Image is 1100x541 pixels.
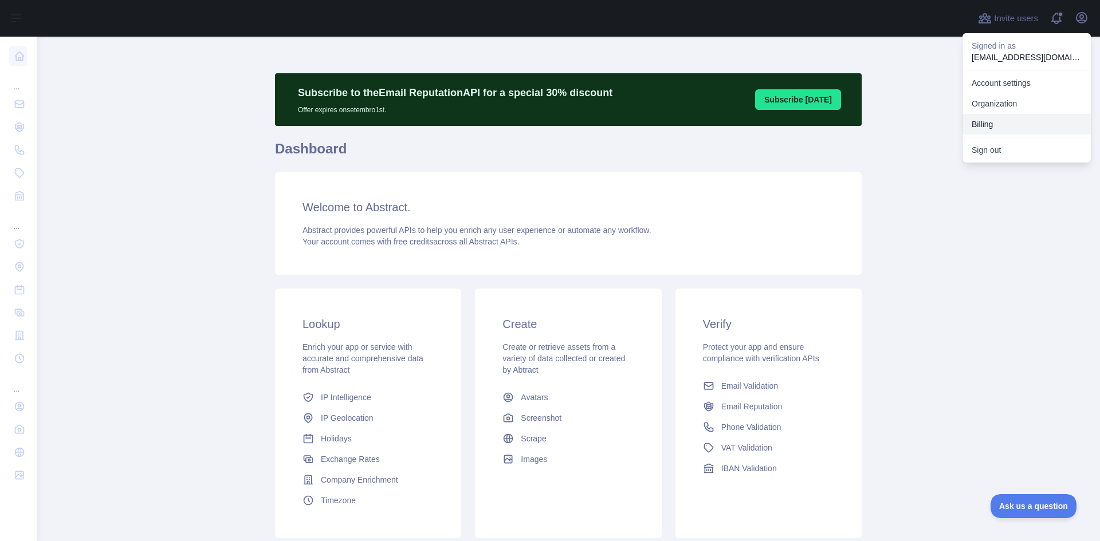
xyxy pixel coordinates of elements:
span: IP Intelligence [321,392,371,403]
h3: Create [502,316,634,332]
a: Timezone [298,490,438,511]
h1: Dashboard [275,140,862,167]
span: IP Geolocation [321,412,374,424]
span: Avatars [521,392,548,403]
span: Holidays [321,433,352,444]
a: Holidays [298,428,438,449]
a: Email Validation [698,376,839,396]
a: Phone Validation [698,417,839,437]
span: Timezone [321,495,356,506]
a: Email Reputation [698,396,839,417]
span: IBAN Validation [721,463,777,474]
button: Invite users [976,9,1040,27]
a: IP Geolocation [298,408,438,428]
a: Scrape [498,428,638,449]
span: Images [521,453,547,465]
a: Screenshot [498,408,638,428]
button: Subscribe [DATE] [755,89,841,110]
span: Scrape [521,433,546,444]
button: Sign out [962,140,1091,160]
h3: Welcome to Abstract. [302,199,834,215]
span: Exchange Rates [321,453,380,465]
a: Exchange Rates [298,449,438,469]
a: IP Intelligence [298,387,438,408]
a: Account settings [962,73,1091,93]
div: ... [9,371,27,394]
button: Billing [962,114,1091,135]
a: Avatars [498,387,638,408]
p: Signed in as [972,40,1082,52]
h3: Lookup [302,316,434,332]
div: ... [9,208,27,231]
a: Company Enrichment [298,469,438,490]
p: Offer expires on setembro 1st. [298,101,612,114]
span: Email Reputation [721,401,783,412]
span: Invite users [994,12,1038,25]
p: [EMAIL_ADDRESS][DOMAIN_NAME] [972,52,1082,63]
a: Images [498,449,638,469]
span: Enrich your app or service with accurate and comprehensive data from Abstract [302,342,423,374]
div: ... [9,69,27,92]
a: VAT Validation [698,437,839,458]
span: Screenshot [521,412,561,424]
span: Company Enrichment [321,474,398,485]
span: Protect your app and ensure compliance with verification APIs [703,342,819,363]
a: IBAN Validation [698,458,839,479]
span: Phone Validation [721,421,781,433]
span: free credits [394,237,433,246]
iframe: Toggle Customer Support [991,494,1077,518]
h3: Verify [703,316,834,332]
a: Organization [962,93,1091,114]
p: Subscribe to the Email Reputation API for a special 30 % discount [298,85,612,101]
span: VAT Validation [721,442,772,453]
span: Create or retrieve assets from a variety of data collected or created by Abtract [502,342,625,374]
span: Email Validation [721,380,778,392]
span: Your account comes with across all Abstract APIs. [302,237,519,246]
span: Abstract provides powerful APIs to help you enrich any user experience or automate any workflow. [302,226,651,235]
